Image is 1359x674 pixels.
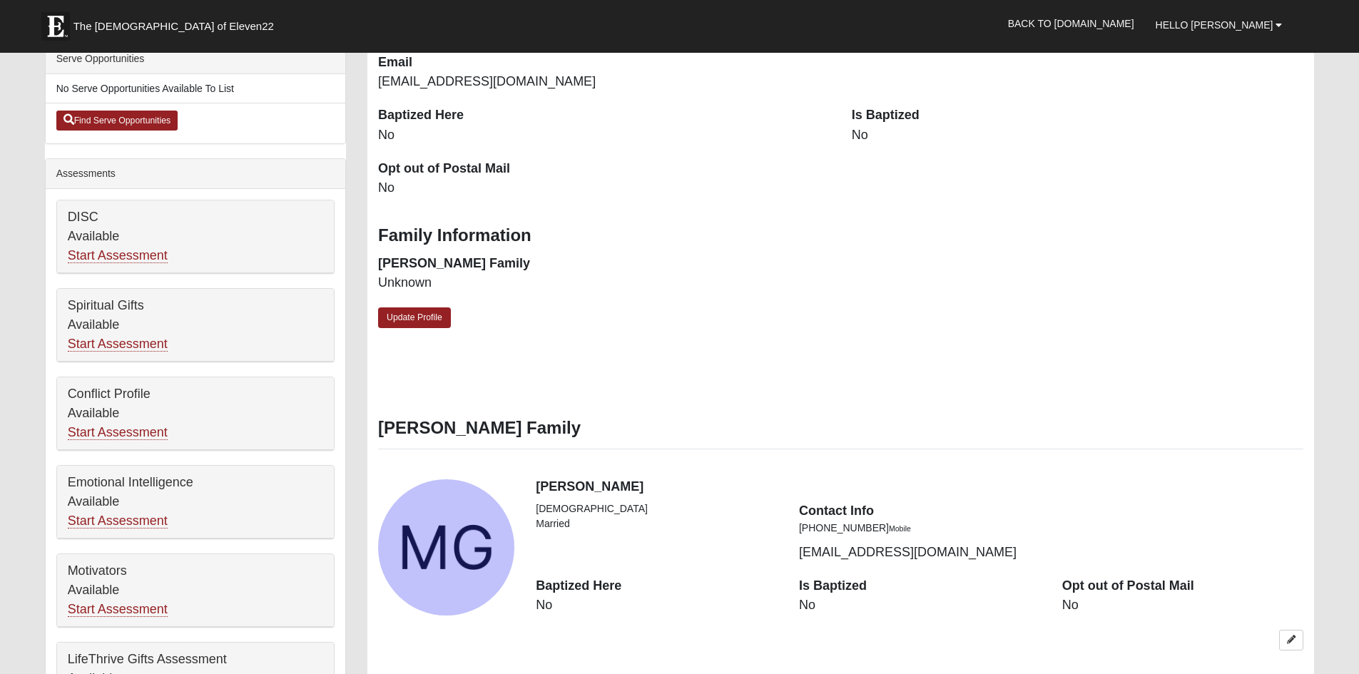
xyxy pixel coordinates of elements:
dt: Baptized Here [536,577,778,596]
img: Eleven22 logo [41,12,70,41]
a: Edit Manny Goldman [1279,630,1303,650]
dd: No [378,126,830,145]
dt: [PERSON_NAME] Family [378,255,830,273]
small: Mobile [889,524,911,533]
a: Find Serve Opportunities [56,111,178,131]
dd: Unknown [378,274,830,292]
a: Start Assessment [68,602,168,617]
a: Hello [PERSON_NAME] [1145,7,1293,43]
li: [DEMOGRAPHIC_DATA] [536,501,778,516]
a: Start Assessment [68,514,168,529]
a: Start Assessment [68,425,168,440]
div: Emotional Intelligence Available [57,466,334,538]
dd: No [852,126,1304,145]
dt: Is Baptized [799,577,1041,596]
a: View Fullsize Photo [378,539,514,553]
li: No Serve Opportunities Available To List [46,74,345,103]
strong: Contact Info [799,504,874,518]
div: Spiritual Gifts Available [57,289,334,362]
dt: Is Baptized [852,106,1304,125]
dt: Opt out of Postal Mail [378,160,830,178]
dd: No [536,596,778,615]
li: [PHONE_NUMBER] [799,521,1041,536]
div: [EMAIL_ADDRESS][DOMAIN_NAME] [788,501,1052,562]
dt: Email [378,53,830,72]
a: Back to [DOMAIN_NAME] [997,6,1145,41]
div: DISC Available [57,200,334,273]
dt: Opt out of Postal Mail [1062,577,1304,596]
dd: No [378,179,830,198]
div: Serve Opportunities [46,44,345,74]
span: The [DEMOGRAPHIC_DATA] of Eleven22 [73,19,274,34]
dd: No [799,596,1041,615]
div: Motivators Available [57,554,334,627]
div: Conflict Profile Available [57,377,334,450]
dd: [EMAIL_ADDRESS][DOMAIN_NAME] [378,73,830,91]
a: Update Profile [378,307,451,328]
dt: Baptized Here [378,106,830,125]
h3: Family Information [378,225,1303,246]
h4: [PERSON_NAME] [536,479,1303,495]
a: Start Assessment [68,337,168,352]
span: Hello [PERSON_NAME] [1156,19,1273,31]
div: Assessments [46,159,345,189]
dd: No [1062,596,1304,615]
h3: [PERSON_NAME] Family [378,418,1303,439]
a: The [DEMOGRAPHIC_DATA] of Eleven22 [34,5,320,41]
li: Married [536,516,778,531]
a: Start Assessment [68,248,168,263]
